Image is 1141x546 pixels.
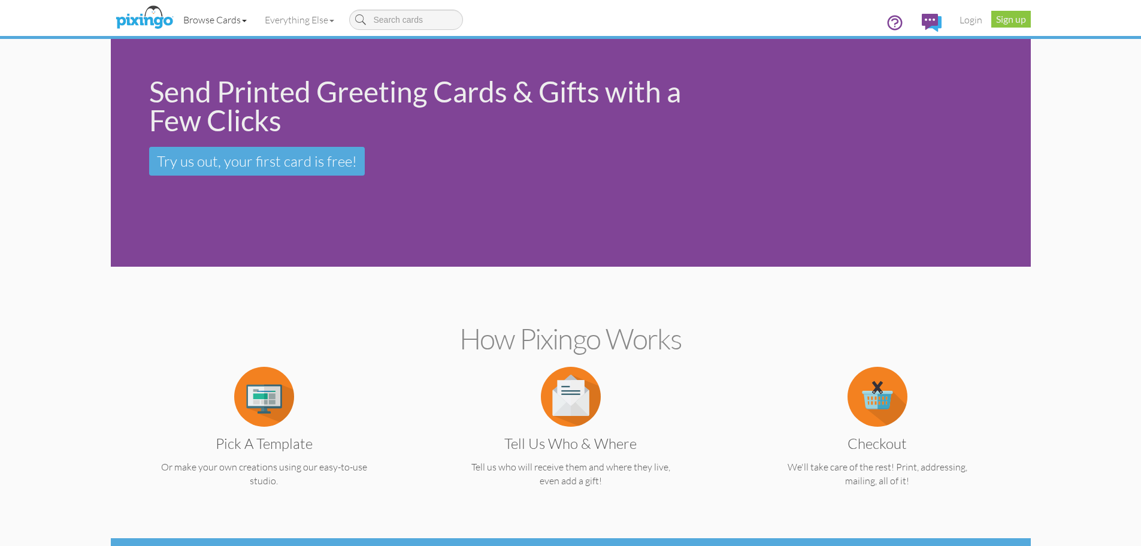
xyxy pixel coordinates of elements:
[349,10,463,30] input: Search cards
[441,390,701,488] a: Tell us Who & Where Tell us who will receive them and where they live, even add a gift!
[991,11,1031,28] a: Sign up
[951,5,991,35] a: Login
[174,5,256,35] a: Browse Cards
[747,460,1007,488] p: We'll take care of the rest! Print, addressing, mailing, all of it!
[157,152,357,170] span: Try us out, your first card is free!
[848,367,907,427] img: item.alt
[134,390,394,488] a: Pick a Template Or make your own creations using our easy-to-use studio.
[149,147,365,176] a: Try us out, your first card is free!
[143,436,385,451] h3: Pick a Template
[541,367,601,427] img: item.alt
[747,390,1007,488] a: Checkout We'll take care of the rest! Print, addressing, mailing, all of it!
[113,3,176,33] img: pixingo logo
[1140,545,1141,546] iframe: Chat
[149,77,715,135] div: Send Printed Greeting Cards & Gifts with a Few Clicks
[441,460,701,488] p: Tell us who will receive them and where they live, even add a gift!
[132,323,1010,355] h2: How Pixingo works
[134,460,394,488] p: Or make your own creations using our easy-to-use studio.
[756,436,998,451] h3: Checkout
[922,14,942,32] img: comments.svg
[450,436,692,451] h3: Tell us Who & Where
[256,5,343,35] a: Everything Else
[234,367,294,427] img: item.alt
